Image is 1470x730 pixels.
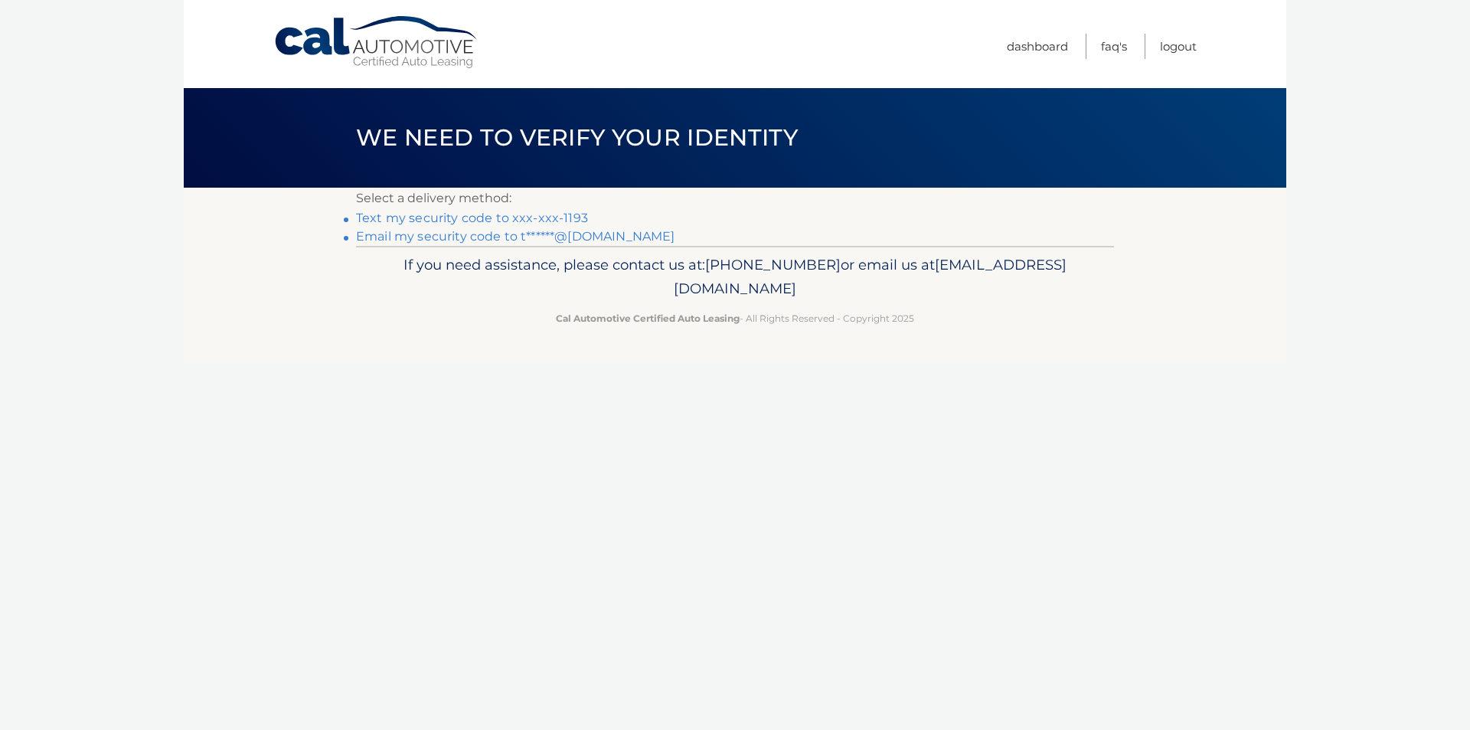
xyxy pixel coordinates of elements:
[273,15,480,70] a: Cal Automotive
[356,211,588,225] a: Text my security code to xxx-xxx-1193
[356,188,1114,209] p: Select a delivery method:
[356,229,675,244] a: Email my security code to t******@[DOMAIN_NAME]
[1007,34,1068,59] a: Dashboard
[705,256,841,273] span: [PHONE_NUMBER]
[556,313,740,324] strong: Cal Automotive Certified Auto Leasing
[366,310,1104,326] p: - All Rights Reserved - Copyright 2025
[1160,34,1197,59] a: Logout
[366,253,1104,302] p: If you need assistance, please contact us at: or email us at
[356,123,798,152] span: We need to verify your identity
[1101,34,1127,59] a: FAQ's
